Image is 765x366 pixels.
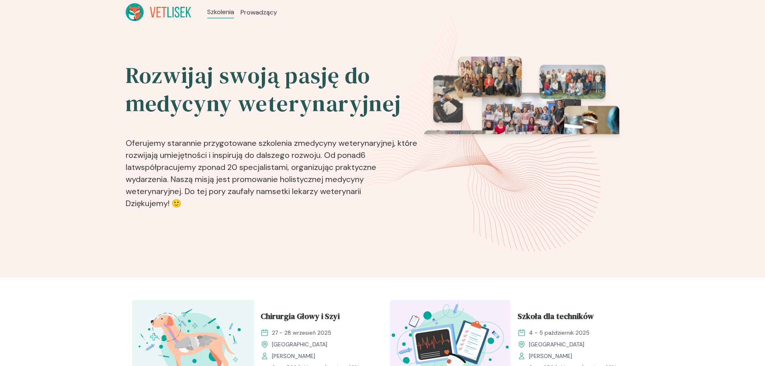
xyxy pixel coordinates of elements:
img: eventsPhotosRoll2.png [424,57,619,216]
span: 4 - 5 październik 2025 [529,329,590,337]
span: Chirurgia Głowy i Szyi [261,310,340,325]
b: medycyny weterynaryjnej [298,138,394,148]
h2: Rozwijaj swoją pasję do medycyny weterynaryjnej [126,61,419,118]
b: setki lekarzy weterynarii [272,186,361,196]
b: ponad 20 specjalistami [202,162,288,172]
span: Szkoła dla techników [518,310,594,325]
a: Szkoła dla techników [518,310,627,325]
a: Chirurgia Głowy i Szyi [261,310,370,325]
span: [PERSON_NAME] [529,352,572,360]
span: [GEOGRAPHIC_DATA] [272,340,327,349]
p: Oferujemy starannie przygotowane szkolenia z , które rozwijają umiejętności i inspirują do dalsze... [126,124,419,213]
a: Prowadzący [241,8,277,17]
span: [GEOGRAPHIC_DATA] [529,340,584,349]
span: [PERSON_NAME] [272,352,315,360]
a: Szkolenia [207,7,234,17]
span: 27 - 28 wrzesień 2025 [272,329,331,337]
